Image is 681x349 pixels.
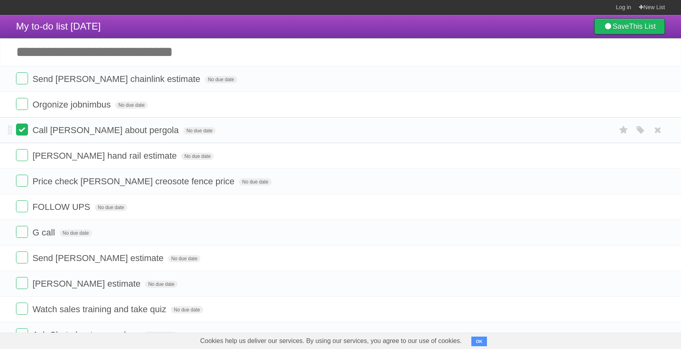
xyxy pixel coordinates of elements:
[145,281,177,288] span: No due date
[594,18,665,34] a: SaveThis List
[471,337,487,346] button: OK
[16,226,28,238] label: Done
[16,328,28,340] label: Done
[181,153,214,160] span: No due date
[32,151,179,161] span: [PERSON_NAME] hand rail estimate
[616,124,631,137] label: Star task
[32,304,168,314] span: Watch sales training and take quiz
[32,125,181,135] span: Call [PERSON_NAME] about pergola
[32,330,142,340] span: Ask Chat about core values
[16,200,28,212] label: Done
[168,255,200,262] span: No due date
[192,333,470,349] span: Cookies help us deliver our services. By using our services, you agree to our use of cookies.
[32,253,166,263] span: Send [PERSON_NAME] estimate
[16,149,28,161] label: Done
[32,202,92,212] span: FOLLOW UPS
[239,178,271,185] span: No due date
[183,127,216,134] span: No due date
[32,74,202,84] span: Send [PERSON_NAME] chainlink estimate
[60,229,92,237] span: No due date
[32,279,142,289] span: [PERSON_NAME] estimate
[95,204,127,211] span: No due date
[32,176,236,186] span: Price check [PERSON_NAME] creosote fence price
[16,21,101,32] span: My to-do list [DATE]
[16,124,28,136] label: Done
[16,175,28,187] label: Done
[205,76,237,83] span: No due date
[32,100,113,110] span: Orgonize jobnimbus
[16,72,28,84] label: Done
[16,251,28,263] label: Done
[115,102,148,109] span: No due date
[171,306,203,313] span: No due date
[16,277,28,289] label: Done
[32,227,57,237] span: G call
[16,98,28,110] label: Done
[16,303,28,315] label: Done
[629,22,656,30] b: This List
[144,332,177,339] span: No due date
